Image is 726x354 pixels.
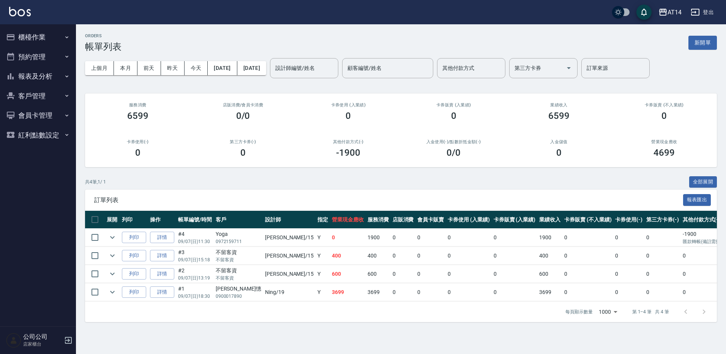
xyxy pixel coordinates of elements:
[316,265,330,283] td: Y
[366,211,391,229] th: 服務消費
[240,147,246,158] h3: 0
[515,139,602,144] h2: 入金儲值
[150,268,174,280] a: 詳情
[613,283,644,301] td: 0
[330,265,366,283] td: 600
[562,211,613,229] th: 卡券販賣 (不入業績)
[23,333,62,341] h5: 公司公司
[85,41,122,52] h3: 帳單列表
[562,265,613,283] td: 0
[122,232,146,243] button: 列印
[621,139,708,144] h2: 營業現金應收
[161,61,185,75] button: 昨天
[330,229,366,247] td: 0
[305,139,392,144] h2: 其他付款方式(-)
[263,283,316,301] td: Ning /19
[410,139,497,144] h2: 入金使用(-) /點數折抵金額(-)
[263,247,316,265] td: [PERSON_NAME] /15
[216,238,261,245] p: 0972159711
[537,283,562,301] td: 3699
[3,86,73,106] button: 客戶管理
[391,247,416,265] td: 0
[415,211,446,229] th: 會員卡販賣
[644,265,681,283] td: 0
[661,111,667,121] h3: 0
[216,267,261,275] div: 不留客資
[316,229,330,247] td: Y
[94,196,683,204] span: 訂單列表
[492,283,538,301] td: 0
[85,33,122,38] h2: ORDERS
[216,285,261,293] div: [PERSON_NAME]憓
[150,250,174,262] a: 詳情
[644,229,681,247] td: 0
[655,5,685,20] button: AT14
[3,125,73,145] button: 紅利點數設定
[107,250,118,261] button: expand row
[688,5,717,19] button: 登出
[537,265,562,283] td: 600
[562,247,613,265] td: 0
[105,211,120,229] th: 展開
[330,211,366,229] th: 營業現金應收
[263,265,316,283] td: [PERSON_NAME] /15
[391,283,416,301] td: 0
[683,194,711,206] button: 報表匯出
[216,230,261,238] div: Yoga
[562,229,613,247] td: 0
[415,265,446,283] td: 0
[446,211,492,229] th: 卡券使用 (入業績)
[613,265,644,283] td: 0
[216,293,261,300] p: 0900017890
[613,247,644,265] td: 0
[410,103,497,107] h2: 卡券販賣 (入業績)
[185,61,208,75] button: 今天
[446,283,492,301] td: 0
[94,103,181,107] h3: 服務消費
[216,256,261,263] p: 不留客資
[636,5,652,20] button: save
[391,211,416,229] th: 店販消費
[391,265,416,283] td: 0
[336,147,360,158] h3: -1900
[176,211,214,229] th: 帳單編號/時間
[107,268,118,280] button: expand row
[127,111,148,121] h3: 6599
[23,341,62,348] p: 店家櫃台
[492,247,538,265] td: 0
[316,283,330,301] td: Y
[208,61,237,75] button: [DATE]
[330,283,366,301] td: 3699
[613,211,644,229] th: 卡券使用(-)
[537,211,562,229] th: 業績收入
[556,147,562,158] h3: 0
[176,265,214,283] td: #2
[122,250,146,262] button: 列印
[178,238,212,245] p: 09/07 (日) 11:30
[316,211,330,229] th: 指定
[263,229,316,247] td: [PERSON_NAME] /15
[120,211,148,229] th: 列印
[122,268,146,280] button: 列印
[446,265,492,283] td: 0
[644,247,681,265] td: 0
[563,62,575,74] button: Open
[446,247,492,265] td: 0
[447,147,461,158] h3: 0 /0
[346,111,351,121] h3: 0
[199,139,286,144] h2: 第三方卡券(-)
[688,39,717,46] a: 新開單
[683,196,711,203] a: 報表匯出
[178,293,212,300] p: 09/07 (日) 18:30
[548,111,570,121] h3: 6599
[237,61,266,75] button: [DATE]
[3,66,73,86] button: 報表及分析
[668,8,682,17] div: AT14
[137,61,161,75] button: 前天
[114,61,137,75] button: 本月
[492,229,538,247] td: 0
[391,229,416,247] td: 0
[263,211,316,229] th: 設計師
[653,147,675,158] h3: 4699
[94,139,181,144] h2: 卡券使用(-)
